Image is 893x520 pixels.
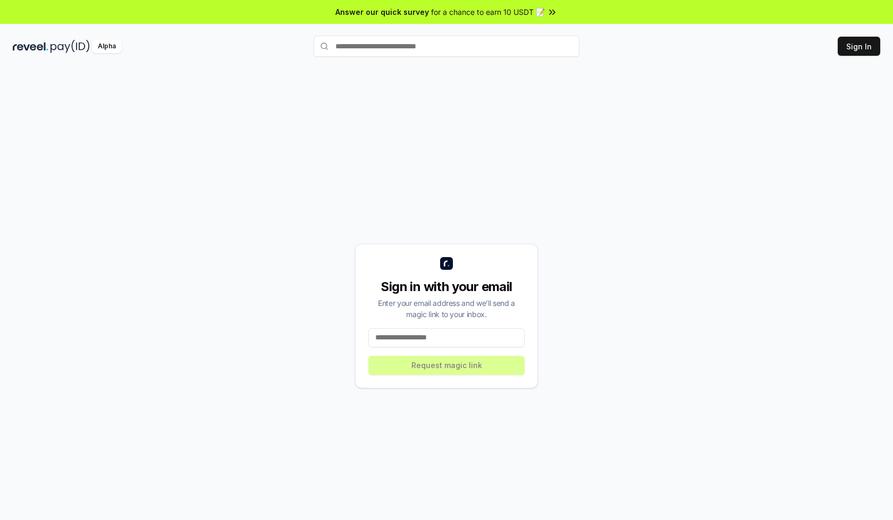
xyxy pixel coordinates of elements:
[13,40,48,53] img: reveel_dark
[335,6,429,18] span: Answer our quick survey
[440,257,453,270] img: logo_small
[92,40,122,53] div: Alpha
[431,6,545,18] span: for a chance to earn 10 USDT 📝
[368,278,525,295] div: Sign in with your email
[368,297,525,320] div: Enter your email address and we’ll send a magic link to your inbox.
[50,40,90,53] img: pay_id
[838,37,880,56] button: Sign In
